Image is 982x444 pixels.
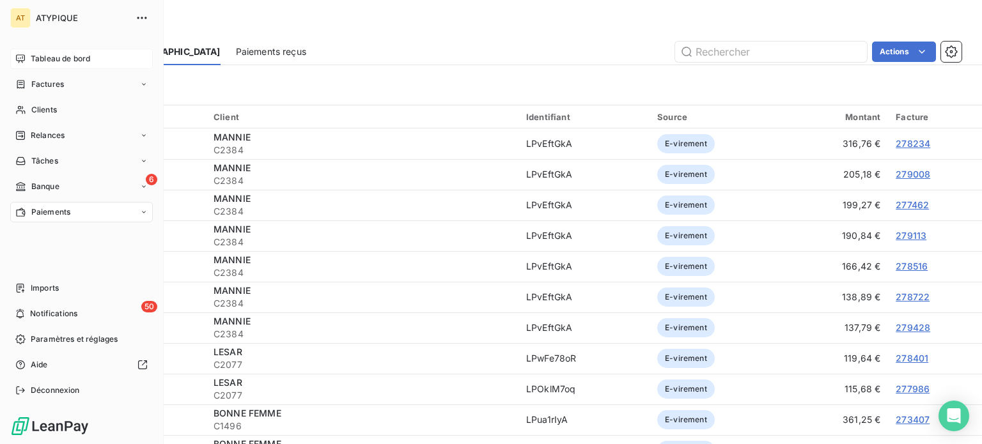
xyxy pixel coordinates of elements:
a: 277462 [896,199,929,210]
td: 205,18 € [784,159,888,190]
a: 279428 [896,322,930,333]
span: E-virement [657,226,715,245]
span: E-virement [657,195,715,215]
span: MANNIE [214,254,251,265]
span: E-virement [657,287,715,307]
td: LPvEftGkA [518,251,650,282]
span: 50 [141,301,157,312]
span: Paramètres et réglages [31,333,118,345]
span: E-virement [657,379,715,399]
span: C1496 [214,420,511,433]
span: C2384 [214,297,511,310]
span: Imports [31,282,59,294]
span: LESAR [214,377,242,388]
a: 277986 [896,383,930,394]
span: E-virement [657,318,715,337]
span: Notifications [30,308,77,319]
div: Montant [792,112,880,122]
div: AT [10,8,31,28]
div: Client [214,112,511,122]
span: C2384 [214,144,511,157]
span: 6 [146,174,157,185]
a: 278722 [896,291,930,302]
a: 278401 [896,353,928,364]
td: 137,79 € [784,312,888,343]
td: LPvEftGkA [518,220,650,251]
td: LPvEftGkA [518,128,650,159]
span: MANNIE [214,285,251,296]
td: 199,27 € [784,190,888,220]
td: LPwFe78oR [518,343,650,374]
a: 278516 [896,261,928,272]
span: MANNIE [214,193,251,204]
td: LPOklM7oq [518,374,650,404]
span: Paiements reçus [236,45,306,58]
span: E-virement [657,134,715,153]
a: 273407 [896,414,930,425]
input: Rechercher [675,42,867,62]
a: Aide [10,355,153,375]
a: 279113 [896,230,926,241]
span: Banque [31,181,59,192]
span: MANNIE [214,224,251,234]
span: Tâches [31,155,58,167]
td: 361,25 € [784,404,888,435]
span: E-virement [657,165,715,184]
span: MANNIE [214,316,251,326]
span: MANNIE [214,162,251,173]
td: LPua1rIyA [518,404,650,435]
span: ATYPIQUE [36,13,128,23]
td: LPvEftGkA [518,282,650,312]
td: 166,42 € [784,251,888,282]
td: 316,76 € [784,128,888,159]
span: Aide [31,359,48,371]
span: Factures [31,79,64,90]
td: LPvEftGkA [518,312,650,343]
span: C2077 [214,389,511,402]
span: Relances [31,130,65,141]
td: LPvEftGkA [518,190,650,220]
td: 138,89 € [784,282,888,312]
span: Clients [31,104,57,116]
a: 278234 [896,138,930,149]
span: Déconnexion [31,385,80,396]
span: C2384 [214,205,511,218]
img: Logo LeanPay [10,416,90,436]
span: C2384 [214,266,511,279]
span: E-virement [657,410,715,429]
span: Paiements [31,206,70,218]
span: BONNE FEMME [214,408,281,418]
td: 119,64 € [784,343,888,374]
span: C2384 [214,236,511,249]
div: Source [657,112,777,122]
a: 279008 [896,169,930,180]
div: Identifiant [526,112,642,122]
span: C2384 [214,328,511,341]
span: Tableau de bord [31,53,90,65]
span: MANNIE [214,132,251,142]
span: LESAR [214,346,242,357]
span: E-virement [657,257,715,276]
td: 115,68 € [784,374,888,404]
div: Open Intercom Messenger [939,401,969,431]
div: Facture [896,112,974,122]
button: Actions [872,42,936,62]
td: 190,84 € [784,220,888,251]
span: E-virement [657,349,715,368]
span: C2077 [214,358,511,371]
td: LPvEftGkA [518,159,650,190]
span: C2384 [214,174,511,187]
